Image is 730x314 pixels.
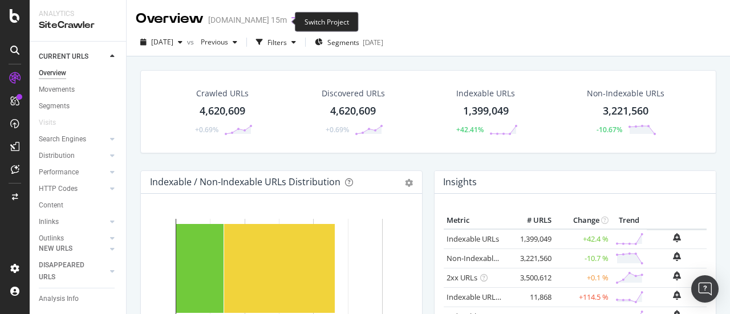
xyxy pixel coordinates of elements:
[151,37,173,47] span: 2025 Sep. 8th
[39,183,107,195] a: HTTP Codes
[39,117,56,129] div: Visits
[509,248,554,268] td: 3,221,560
[295,12,359,32] div: Switch Project
[208,14,287,26] div: [DOMAIN_NAME] 15m
[136,9,204,28] div: Overview
[39,9,117,19] div: Analytics
[196,33,242,51] button: Previous
[587,88,664,99] div: Non-Indexable URLs
[39,233,107,244] a: Outlinks
[39,293,79,305] div: Analysis Info
[447,292,542,302] a: Indexable URLs with Bad H1
[447,234,499,244] a: Indexable URLs
[39,117,67,129] a: Visits
[310,33,388,51] button: Segments[DATE]
[554,229,611,249] td: +42.4 %
[673,252,681,261] div: bell-plus
[39,67,66,79] div: Overview
[597,125,622,134] div: -10.67%
[673,291,681,300] div: bell-plus
[39,67,118,79] a: Overview
[554,212,611,229] th: Change
[673,271,681,280] div: bell-plus
[327,38,359,47] span: Segments
[611,212,647,229] th: Trend
[200,104,245,119] div: 4,620,609
[39,150,107,162] a: Distribution
[196,88,249,99] div: Crawled URLs
[39,166,79,178] div: Performance
[252,33,301,51] button: Filters
[509,287,554,307] td: 11,868
[554,248,611,268] td: -10.7 %
[326,125,349,134] div: +0.69%
[39,259,107,283] a: DISAPPEARED URLS
[39,150,75,162] div: Distribution
[405,179,413,187] div: gear
[39,166,107,178] a: Performance
[509,212,554,229] th: # URLS
[291,16,298,24] div: arrow-right-arrow-left
[509,268,554,287] td: 3,500,612
[39,243,72,255] div: NEW URLS
[673,233,681,242] div: bell-plus
[39,216,107,228] a: Inlinks
[509,229,554,249] td: 1,399,049
[603,104,648,119] div: 3,221,560
[39,133,86,145] div: Search Engines
[456,88,515,99] div: Indexable URLs
[187,37,196,47] span: vs
[39,199,63,211] div: Content
[39,84,75,96] div: Movements
[195,125,218,134] div: +0.69%
[444,212,509,229] th: Metric
[447,272,477,283] a: 2xx URLs
[267,38,287,47] div: Filters
[554,268,611,287] td: +0.1 %
[39,183,78,195] div: HTTP Codes
[39,51,107,63] a: CURRENT URLS
[39,233,64,244] div: Outlinks
[691,275,719,303] div: Open Intercom Messenger
[443,174,477,190] h4: Insights
[196,37,228,47] span: Previous
[39,216,59,228] div: Inlinks
[447,253,516,263] a: Non-Indexable URLs
[363,38,383,47] div: [DATE]
[322,88,385,99] div: Discovered URLs
[39,100,118,112] a: Segments
[39,84,118,96] a: Movements
[39,259,96,283] div: DISAPPEARED URLS
[330,104,376,119] div: 4,620,609
[136,33,187,51] button: [DATE]
[39,100,70,112] div: Segments
[456,125,484,134] div: +42.41%
[39,243,107,255] a: NEW URLS
[39,133,107,145] a: Search Engines
[39,19,117,32] div: SiteCrawler
[554,287,611,307] td: +114.5 %
[39,51,88,63] div: CURRENT URLS
[39,199,118,211] a: Content
[150,176,340,187] div: Indexable / Non-Indexable URLs Distribution
[39,293,118,305] a: Analysis Info
[463,104,509,119] div: 1,399,049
